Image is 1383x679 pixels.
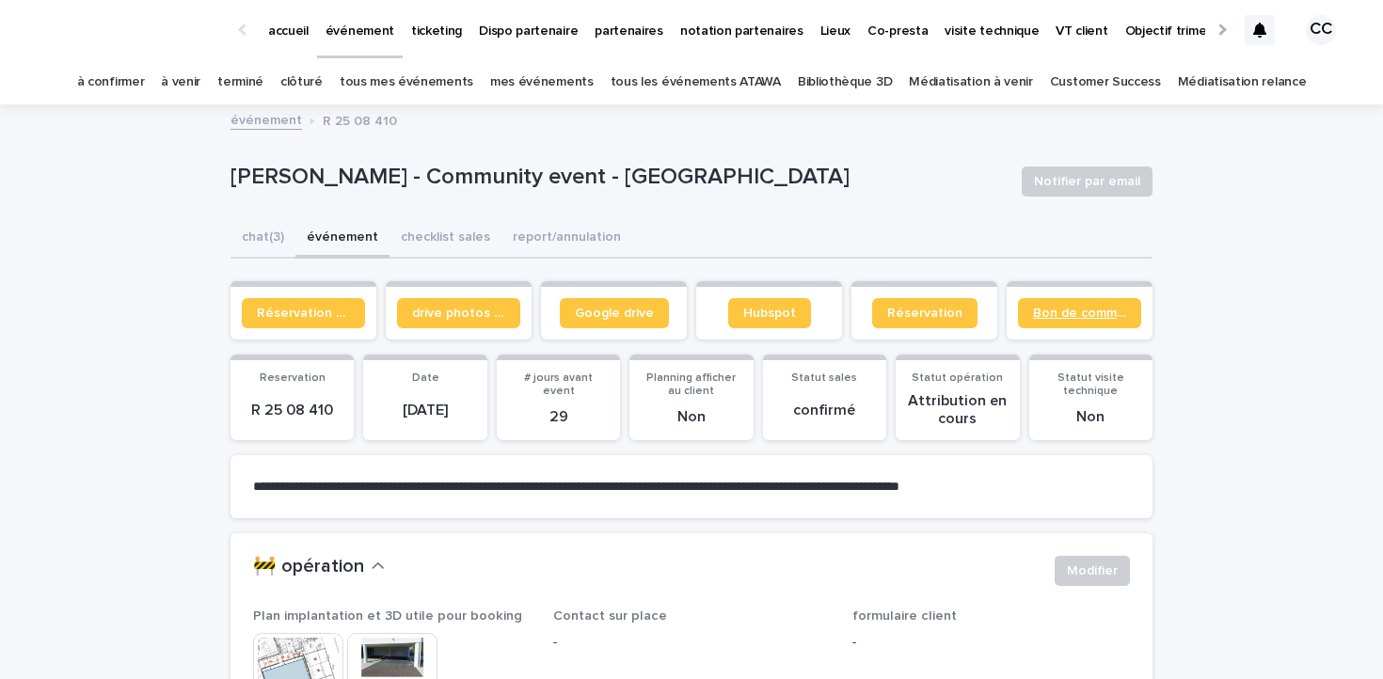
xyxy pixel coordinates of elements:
[1041,408,1141,426] p: Non
[1055,556,1130,586] button: Modifier
[253,609,522,623] span: Plan implantation et 3D utile pour booking
[852,609,957,623] span: formulaire client
[374,402,475,419] p: [DATE]
[1034,172,1140,191] span: Notifier par email
[1022,166,1152,197] button: Notifier par email
[501,219,632,259] button: report/annulation
[743,307,796,320] span: Hubspot
[1057,372,1124,397] span: Statut visite technique
[280,60,323,104] a: clôturé
[295,219,389,259] button: événement
[524,372,593,397] span: # jours avant event
[887,307,962,320] span: Réservation
[242,298,365,328] a: Réservation client
[909,60,1033,104] a: Médiatisation à venir
[508,408,609,426] p: 29
[646,372,736,397] span: Planning afficher au client
[553,633,831,653] p: -
[412,372,439,384] span: Date
[397,298,520,328] a: drive photos coordinateur
[798,60,892,104] a: Bibliothèque 3D
[1306,15,1336,45] div: CC
[323,109,397,130] p: R 25 08 410
[560,298,669,328] a: Google drive
[1067,561,1118,580] span: Modifier
[1033,307,1126,320] span: Bon de commande
[641,408,741,426] p: Non
[38,11,220,49] img: Ls34BcGeRexTGTNfXpUC
[242,402,342,419] p: R 25 08 410
[611,60,781,104] a: tous les événements ATAWA
[340,60,473,104] a: tous mes événements
[257,307,350,320] span: Réservation client
[230,219,295,259] button: chat (3)
[1178,60,1307,104] a: Médiatisation relance
[575,307,654,320] span: Google drive
[774,402,875,419] p: confirmé
[912,372,1003,384] span: Statut opération
[389,219,501,259] button: checklist sales
[412,307,505,320] span: drive photos coordinateur
[872,298,978,328] a: Réservation
[260,372,326,384] span: Reservation
[553,609,667,623] span: Contact sur place
[728,298,811,328] a: Hubspot
[490,60,594,104] a: mes événements
[253,556,385,578] button: 🚧 opération
[791,372,857,384] span: Statut sales
[77,60,145,104] a: à confirmer
[907,392,1008,428] p: Attribution en cours
[230,108,302,130] a: événement
[852,633,1130,653] p: -
[161,60,200,104] a: à venir
[1050,60,1161,104] a: Customer Success
[1018,298,1141,328] a: Bon de commande
[217,60,263,104] a: terminé
[253,556,364,578] h2: 🚧 opération
[230,164,1007,191] p: [PERSON_NAME] - Community event - [GEOGRAPHIC_DATA]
